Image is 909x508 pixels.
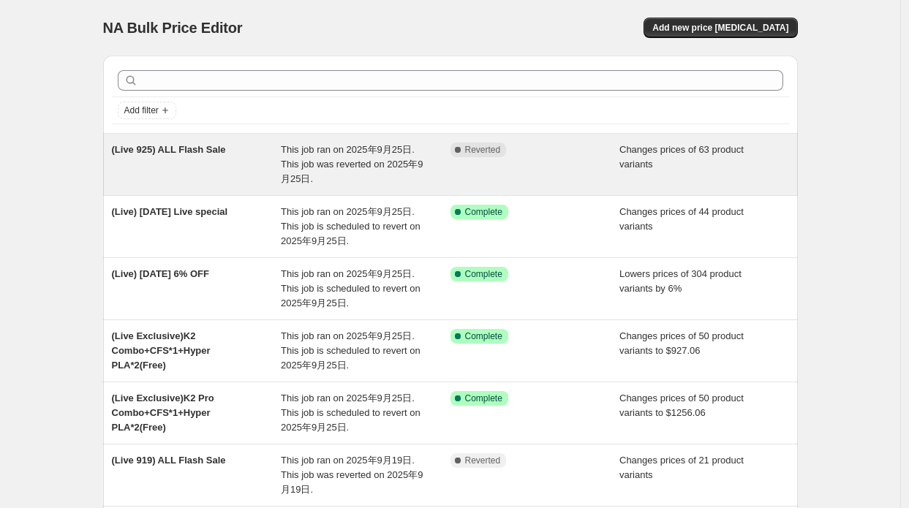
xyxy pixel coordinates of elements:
[465,144,501,156] span: Reverted
[619,455,744,480] span: Changes prices of 21 product variants
[619,268,742,294] span: Lowers prices of 304 product variants by 6%
[281,206,420,246] span: This job ran on 2025年9月25日. This job is scheduled to revert on 2025年9月25日.
[652,22,788,34] span: Add new price [MEDICAL_DATA]
[619,206,744,232] span: Changes prices of 44 product variants
[619,330,744,356] span: Changes prices of 50 product variants to $927.06
[465,330,502,342] span: Complete
[112,393,214,433] span: (Live Exclusive)K2 Pro Combo+CFS*1+Hyper PLA*2(Free)
[465,268,502,280] span: Complete
[112,455,226,466] span: (Live 919) ALL Flash Sale
[281,393,420,433] span: This job ran on 2025年9月25日. This job is scheduled to revert on 2025年9月25日.
[619,393,744,418] span: Changes prices of 50 product variants to $1256.06
[112,144,226,155] span: (Live 925) ALL Flash Sale
[124,105,159,116] span: Add filter
[281,144,423,184] span: This job ran on 2025年9月25日. This job was reverted on 2025年9月25日.
[619,144,744,170] span: Changes prices of 63 product variants
[281,455,423,495] span: This job ran on 2025年9月19日. This job was reverted on 2025年9月19日.
[103,20,243,36] span: NA Bulk Price Editor
[112,268,209,279] span: (Live) [DATE] 6% OFF
[644,18,797,38] button: Add new price [MEDICAL_DATA]
[281,330,420,371] span: This job ran on 2025年9月25日. This job is scheduled to revert on 2025年9月25日.
[465,206,502,218] span: Complete
[112,330,211,371] span: (Live Exclusive)K2 Combo+CFS*1+Hyper PLA*2(Free)
[465,455,501,466] span: Reverted
[281,268,420,308] span: This job ran on 2025年9月25日. This job is scheduled to revert on 2025年9月25日.
[112,206,228,217] span: (Live) [DATE] Live special
[118,102,176,119] button: Add filter
[465,393,502,404] span: Complete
